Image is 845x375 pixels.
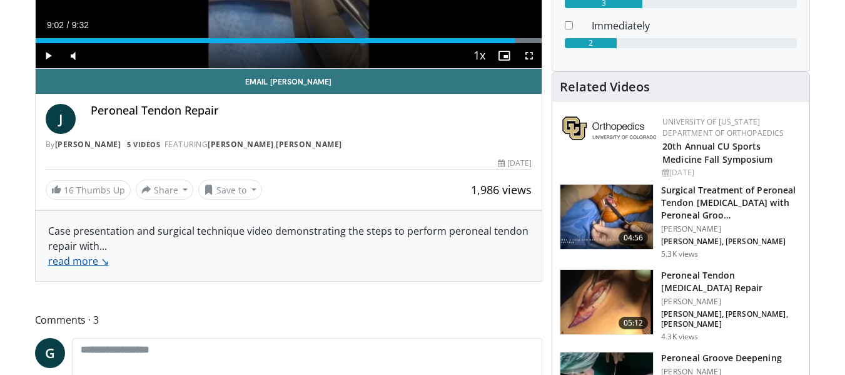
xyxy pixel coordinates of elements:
p: [PERSON_NAME] [661,297,802,307]
div: Progress Bar [36,38,542,43]
a: 5 Videos [123,140,164,150]
a: G [35,338,65,368]
button: Save to [198,180,262,200]
span: 16 [64,184,74,196]
span: 05:12 [619,317,649,329]
p: [PERSON_NAME], [PERSON_NAME] [661,237,802,247]
span: / [67,20,69,30]
span: 9:02 [47,20,64,30]
img: 1bca7d34-9145-428f-b311-0f59fca44fd4.150x105_q85_crop-smart_upscale.jpg [560,270,653,335]
a: [PERSON_NAME] [208,139,274,150]
h3: Peroneal Groove Deepening [661,352,782,364]
a: J [46,104,76,134]
a: 05:12 Peroneal Tendon [MEDICAL_DATA] Repair [PERSON_NAME] [PERSON_NAME], [PERSON_NAME], [PERSON_N... [560,269,802,342]
span: 1,986 views [471,182,532,197]
a: [PERSON_NAME] [55,139,121,150]
a: 04:56 Surgical Treatment of Peroneal Tendon [MEDICAL_DATA] with Peroneal Groo… [PERSON_NAME] [PER... [560,184,802,259]
a: 20th Annual CU Sports Medicine Fall Symposium [662,140,772,165]
span: 04:56 [619,232,649,244]
a: University of [US_STATE] Department of Orthopaedics [662,116,784,138]
p: [PERSON_NAME], [PERSON_NAME], [PERSON_NAME] [661,309,802,329]
a: [PERSON_NAME] [276,139,342,150]
h3: Surgical Treatment of Peroneal Tendon [MEDICAL_DATA] with Peroneal Groo… [661,184,802,222]
div: By FEATURING , [46,139,532,150]
button: Share [136,180,194,200]
span: Comments 3 [35,312,543,328]
button: Fullscreen [517,43,542,68]
h4: Related Videos [560,80,650,95]
p: 4.3K views [661,332,698,342]
a: 16 Thumbs Up [46,180,131,200]
p: [PERSON_NAME] [661,224,802,234]
button: Play [36,43,61,68]
h4: Peroneal Tendon Repair [91,104,532,118]
dd: Immediately [582,18,806,33]
span: ... [48,239,109,268]
button: Mute [61,43,86,68]
p: 5.3K views [661,249,698,259]
span: 9:32 [72,20,89,30]
h3: Peroneal Tendon [MEDICAL_DATA] Repair [661,269,802,294]
div: [DATE] [662,167,799,178]
div: Case presentation and surgical technique video demonstrating the steps to perform peroneal tendon... [48,223,530,269]
div: [DATE] [498,158,532,169]
a: read more ↘ [48,254,109,268]
button: Enable picture-in-picture mode [492,43,517,68]
button: Playback Rate [467,43,492,68]
img: 355603a8-37da-49b6-856f-e00d7e9307d3.png.150x105_q85_autocrop_double_scale_upscale_version-0.2.png [562,116,656,140]
a: Email [PERSON_NAME] [36,69,542,94]
div: 2 [565,38,617,48]
img: 743ab983-3bc5-4383-92c7-d81dd13cb6d3.150x105_q85_crop-smart_upscale.jpg [560,185,653,250]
